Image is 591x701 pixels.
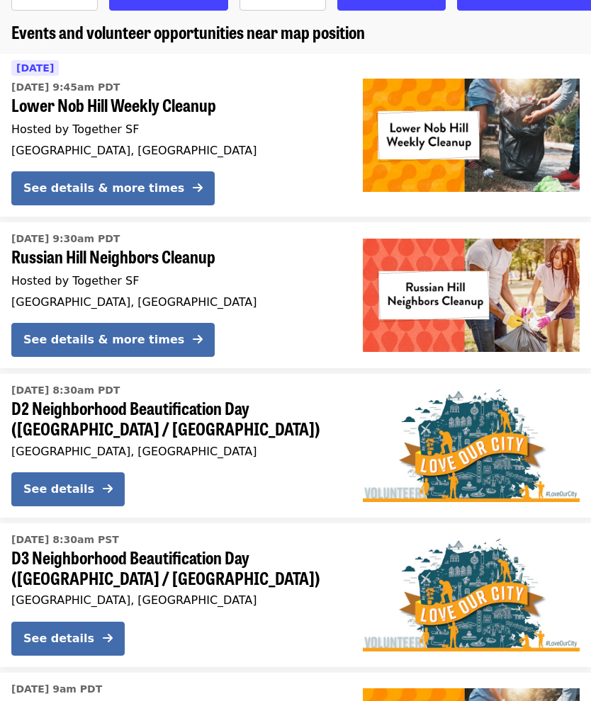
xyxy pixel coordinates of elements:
[11,19,365,44] span: Events and volunteer opportunities near map position
[11,593,340,607] div: [GEOGRAPHIC_DATA], [GEOGRAPHIC_DATA]
[103,632,113,645] i: arrow-right icon
[11,682,102,697] time: [DATE] 9am PDT
[363,239,580,352] img: Russian Hill Neighbors Cleanup organized by Together SF
[11,547,340,588] span: D3 Neighborhood Beautification Day ([GEOGRAPHIC_DATA] / [GEOGRAPHIC_DATA])
[11,246,340,267] span: Russian Hill Neighbors Cleanup
[11,295,340,309] div: [GEOGRAPHIC_DATA], [GEOGRAPHIC_DATA]
[103,482,113,496] i: arrow-right icon
[11,532,119,547] time: [DATE] 8:30am PST
[193,333,203,346] i: arrow-right icon
[11,232,120,246] time: [DATE] 9:30am PDT
[11,274,139,287] span: Hosted by Together SF
[23,331,184,348] div: See details & more times
[11,398,340,439] span: D2 Neighborhood Beautification Day ([GEOGRAPHIC_DATA] / [GEOGRAPHIC_DATA])
[16,62,54,74] span: [DATE]
[11,122,139,136] span: Hosted by Together SF
[11,80,120,95] time: [DATE] 9:45am PDT
[193,181,203,195] i: arrow-right icon
[11,171,215,205] button: See details & more times
[11,622,125,656] button: See details
[23,180,184,197] div: See details & more times
[11,95,340,115] span: Lower Nob Hill Weekly Cleanup
[11,383,120,398] time: [DATE] 8:30am PDT
[363,538,580,651] img: D3 Neighborhood Beautification Day (North Beach / Russian Hill) organized by SF Public Works
[11,472,125,506] button: See details
[23,481,94,498] div: See details
[11,144,340,157] div: [GEOGRAPHIC_DATA], [GEOGRAPHIC_DATA]
[11,445,340,458] div: [GEOGRAPHIC_DATA], [GEOGRAPHIC_DATA]
[363,79,580,192] img: Lower Nob Hill Weekly Cleanup organized by Together SF
[363,389,580,502] img: D2 Neighborhood Beautification Day (Russian Hill / Fillmore) organized by SF Public Works
[23,630,94,647] div: See details
[11,323,215,357] button: See details & more times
